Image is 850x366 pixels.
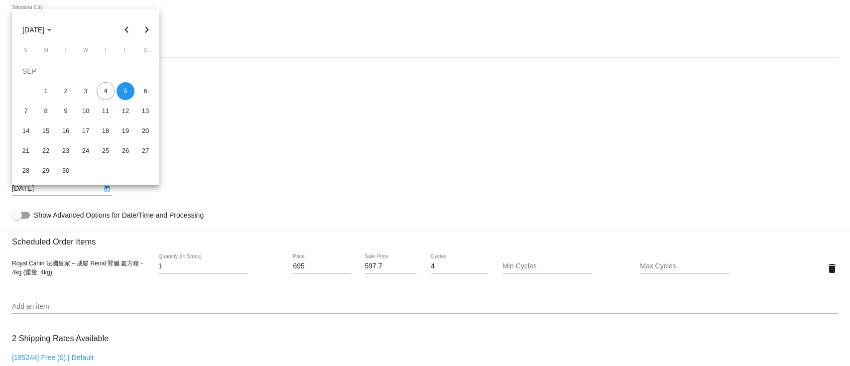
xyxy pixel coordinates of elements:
[117,20,137,40] button: Previous month
[135,81,155,101] td: September 6, 2025
[36,121,56,141] td: September 15, 2025
[117,102,134,120] div: 12
[116,81,135,101] td: September 5, 2025
[16,141,36,161] td: September 21, 2025
[97,142,115,160] div: 25
[36,141,56,161] td: September 22, 2025
[56,161,76,181] td: September 30, 2025
[57,102,75,120] div: 9
[76,141,96,161] td: September 24, 2025
[37,102,55,120] div: 8
[37,142,55,160] div: 22
[116,47,135,57] th: Friday
[77,102,95,120] div: 10
[57,142,75,160] div: 23
[56,81,76,101] td: September 2, 2025
[17,162,35,180] div: 28
[17,122,35,140] div: 14
[37,122,55,140] div: 15
[135,141,155,161] td: September 27, 2025
[16,121,36,141] td: September 14, 2025
[96,47,116,57] th: Thursday
[96,81,116,101] td: September 4, 2025
[14,20,60,40] button: Choose month and year
[97,82,115,100] div: 4
[22,26,52,34] span: [DATE]
[77,122,95,140] div: 17
[77,142,95,160] div: 24
[76,47,96,57] th: Wednesday
[37,162,55,180] div: 29
[37,82,55,100] div: 1
[16,101,36,121] td: September 7, 2025
[96,141,116,161] td: September 25, 2025
[136,82,154,100] div: 6
[135,47,155,57] th: Saturday
[56,121,76,141] td: September 16, 2025
[135,121,155,141] td: September 20, 2025
[77,82,95,100] div: 3
[17,142,35,160] div: 21
[116,101,135,121] td: September 12, 2025
[36,161,56,181] td: September 29, 2025
[16,47,36,57] th: Sunday
[36,101,56,121] td: September 8, 2025
[76,121,96,141] td: September 17, 2025
[16,161,36,181] td: September 28, 2025
[36,47,56,57] th: Monday
[136,122,154,140] div: 20
[76,101,96,121] td: September 10, 2025
[96,121,116,141] td: September 18, 2025
[56,101,76,121] td: September 9, 2025
[57,82,75,100] div: 2
[117,82,134,100] div: 5
[56,141,76,161] td: September 23, 2025
[136,102,154,120] div: 13
[16,61,155,81] td: SEP
[57,122,75,140] div: 16
[57,162,75,180] div: 30
[137,20,157,40] button: Next month
[117,122,134,140] div: 19
[97,122,115,140] div: 18
[136,142,154,160] div: 27
[97,102,115,120] div: 11
[36,81,56,101] td: September 1, 2025
[117,142,134,160] div: 26
[116,121,135,141] td: September 19, 2025
[56,47,76,57] th: Tuesday
[76,81,96,101] td: September 3, 2025
[116,141,135,161] td: September 26, 2025
[17,102,35,120] div: 7
[96,101,116,121] td: September 11, 2025
[135,101,155,121] td: September 13, 2025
